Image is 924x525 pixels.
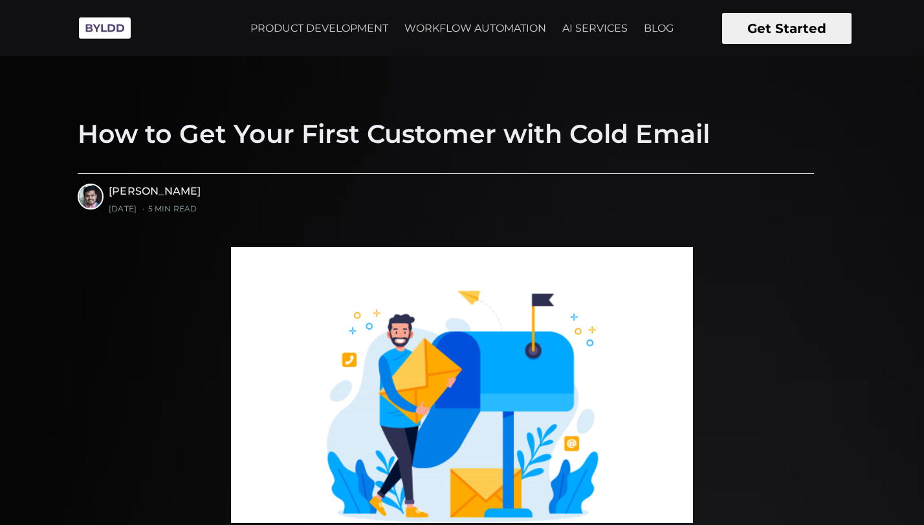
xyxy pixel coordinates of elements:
img: Byldd - Product Development Company [72,10,137,46]
time: [DATE] [109,204,137,213]
a: [PERSON_NAME] [109,185,201,197]
button: Get Started [722,13,852,44]
a: WORKFLOW AUTOMATION [397,12,554,45]
a: PRODUCT DEVELOPMENT [243,12,396,45]
h1: How to Get Your First Customer with Cold Email [78,118,814,151]
img: Ayush Singhvi [79,185,102,208]
a: AI SERVICES [555,12,635,45]
span: 5 min read [140,204,197,213]
img: How to Get Your First Customer with Cold Email [231,247,693,523]
span: • [142,204,145,214]
a: BLOG [636,12,681,45]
